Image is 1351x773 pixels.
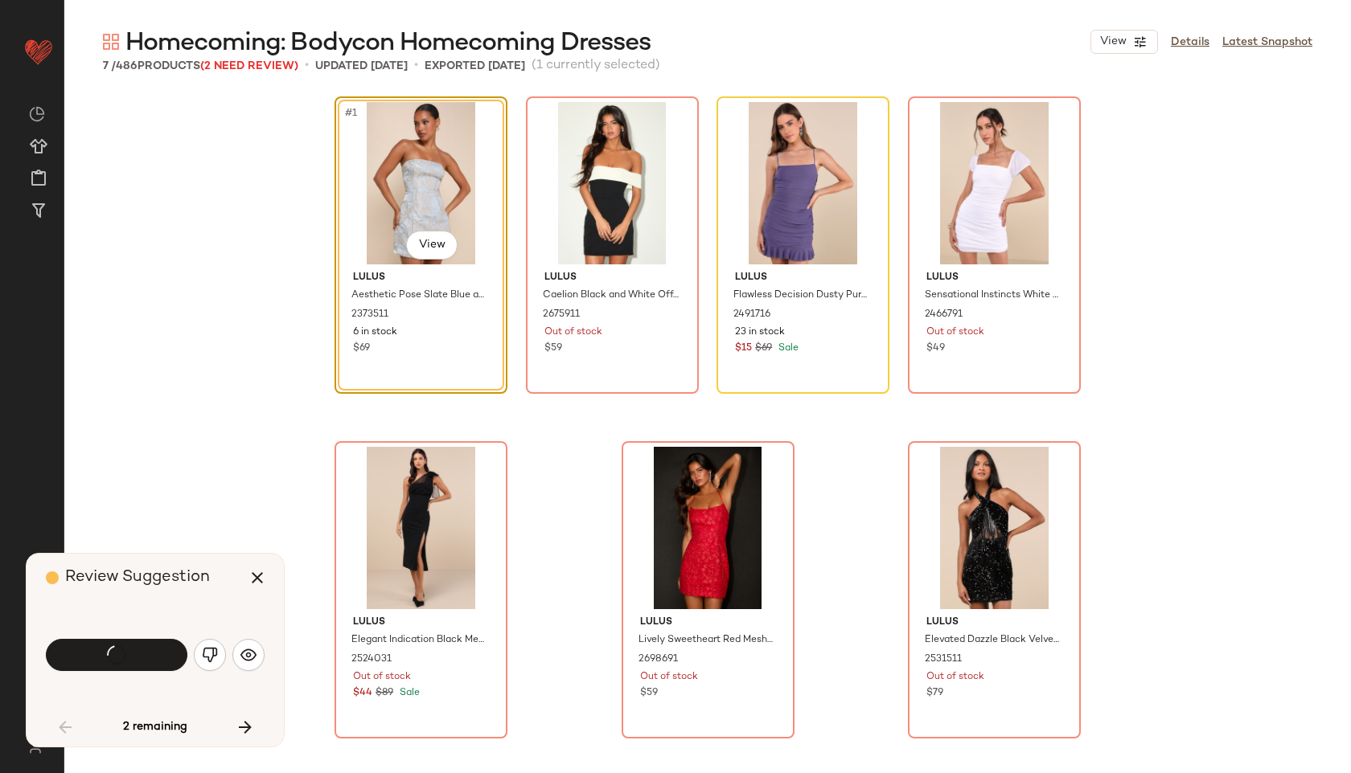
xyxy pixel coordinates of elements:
img: svg%3e [29,106,45,122]
p: Exported [DATE] [425,58,525,75]
img: 11533181_2373511.jpg [340,102,502,264]
span: Lulus [926,616,1062,630]
a: Details [1171,34,1209,51]
span: 2466791 [925,308,963,322]
span: View [417,239,445,252]
span: $15 [735,342,752,356]
span: 486 [116,60,138,72]
span: Out of stock [544,325,602,340]
span: View [1099,35,1127,48]
span: Sale [396,688,420,698]
span: Out of stock [640,670,698,685]
img: 2675911_04_back_2025-06-10.jpg [532,102,693,264]
span: Out of stock [926,670,984,685]
span: #1 [343,105,360,121]
button: View [406,231,458,260]
img: svg%3e [202,647,218,663]
img: 2698691_01_hero_2025-07-07.jpg [627,447,789,609]
span: Elevated Dazzle Black Velvet Sequin Fringe Halter Mini Dress [925,633,1061,648]
img: svg%3e [103,34,119,50]
div: Products [103,58,298,75]
span: Out of stock [353,670,411,685]
span: 2 remaining [123,720,187,734]
span: 2531511 [925,652,962,667]
span: Homecoming: Bodycon Homecoming Dresses [125,27,651,59]
span: 2698691 [639,652,678,667]
span: $69 [755,342,772,356]
span: Review Suggestion [65,569,210,586]
span: 7 / [103,60,116,72]
span: Sensational Instincts White Mesh Ruched Bodycon Mini Dress [925,288,1061,303]
span: Aesthetic Pose Slate Blue and Gold Jacquard Strapless Mini Dress [351,288,487,303]
span: $59 [640,686,658,701]
span: • [305,56,309,76]
span: Flawless Decision Dusty Purple Mesh Ruched Ruffled Mini Dress [733,288,869,303]
img: svg%3e [19,741,51,754]
span: Lulus [353,616,489,630]
span: 2491716 [733,308,770,322]
span: $79 [926,686,943,701]
span: • [414,56,418,76]
span: 2524031 [351,652,392,667]
span: (1 currently selected) [532,56,660,76]
span: (2 Need Review) [200,60,298,72]
img: 12133201_2524031.jpg [340,447,502,609]
span: 23 in stock [735,325,785,340]
span: Lively Sweetheart Red Mesh Embroidered Lace-Up Mini Dress [639,633,774,648]
span: $49 [926,342,945,356]
img: 11941121_2491716.jpg [722,102,884,264]
span: $59 [544,342,562,356]
img: heart_red.DM2ytmEG.svg [23,35,55,67]
img: 11781801_2466791.jpg [914,102,1075,264]
span: Out of stock [926,325,984,340]
a: Latest Snapshot [1222,34,1312,51]
span: 2373511 [351,308,388,322]
p: updated [DATE] [315,58,408,75]
span: Lulus [640,616,776,630]
img: 12172001_2531511.jpg [914,447,1075,609]
span: Sale [775,343,799,354]
img: svg%3e [240,647,257,663]
button: View [1090,30,1158,54]
span: Lulus [735,271,871,285]
span: Caelion Black and White Off-the-Shoulder Mini Dress [543,288,679,303]
span: $44 [353,686,372,701]
span: Lulus [544,271,680,285]
span: Lulus [926,271,1062,285]
span: Elegant Indication Black Mesh Pearl One-Shoulder Midi Dress [351,633,487,648]
span: $89 [376,686,393,701]
span: 2675911 [543,308,580,322]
